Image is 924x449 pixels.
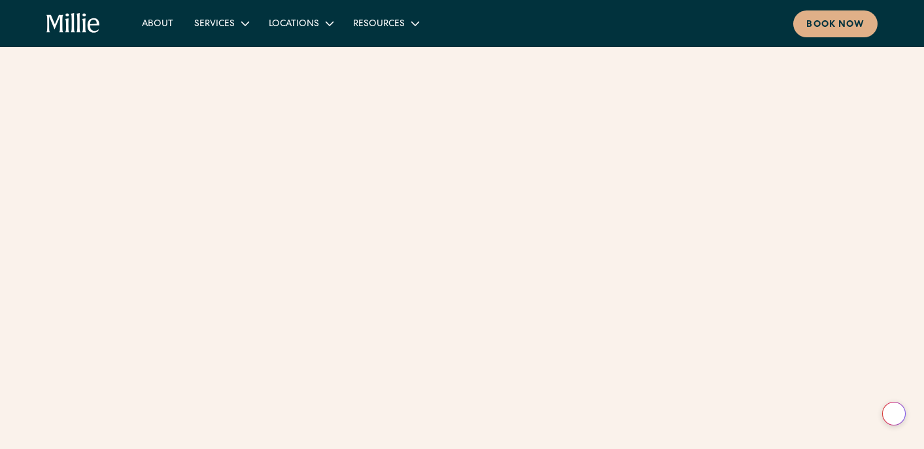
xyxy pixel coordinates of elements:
[343,12,428,34] div: Resources
[258,12,343,34] div: Locations
[806,18,864,32] div: Book now
[269,18,319,31] div: Locations
[184,12,258,34] div: Services
[131,12,184,34] a: About
[46,13,101,34] a: home
[353,18,405,31] div: Resources
[194,18,235,31] div: Services
[793,10,878,37] a: Book now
